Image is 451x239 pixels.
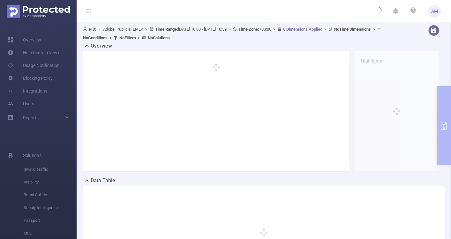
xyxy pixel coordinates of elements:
[374,7,382,16] i: icon: loading
[24,176,77,189] span: Visibility
[23,111,39,124] a: Reports
[24,163,77,176] span: Invalid Traffic
[8,59,60,72] a: Usage Notification
[283,27,322,32] u: 8 Dimensions Applied
[91,42,112,50] h2: Overview
[108,35,114,40] span: >
[8,46,59,59] a: Help Center (New)
[24,214,77,227] span: Passport
[148,35,170,40] b: No Solutions
[83,35,108,40] b: No Conditions
[8,34,41,46] a: Overview
[136,35,142,40] span: >
[271,27,277,32] span: >
[8,97,34,110] a: Users
[371,27,377,32] span: >
[143,27,149,32] span: >
[23,149,41,162] span: Solutions
[432,5,438,18] span: AM
[155,27,178,32] b: Time Range:
[91,177,115,184] h2: Data Table
[24,189,77,201] span: Brand Safety
[23,115,39,120] span: Reports
[227,27,233,32] span: >
[238,27,259,32] b: Time Zone:
[83,27,383,40] span: FT_Adobe_Publicis_EMEA [DATE] 10:00 - [DATE] 10:59 +00:00
[24,201,77,214] span: Supply Intelligence
[334,27,371,32] b: No Time Dimensions
[8,85,47,97] a: Integrations
[8,72,53,85] a: Blocking Policy
[7,5,70,18] img: Protected Media
[83,27,89,31] i: icon: user
[322,27,328,32] span: >
[89,27,96,32] b: PID:
[119,35,136,40] b: No Filters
